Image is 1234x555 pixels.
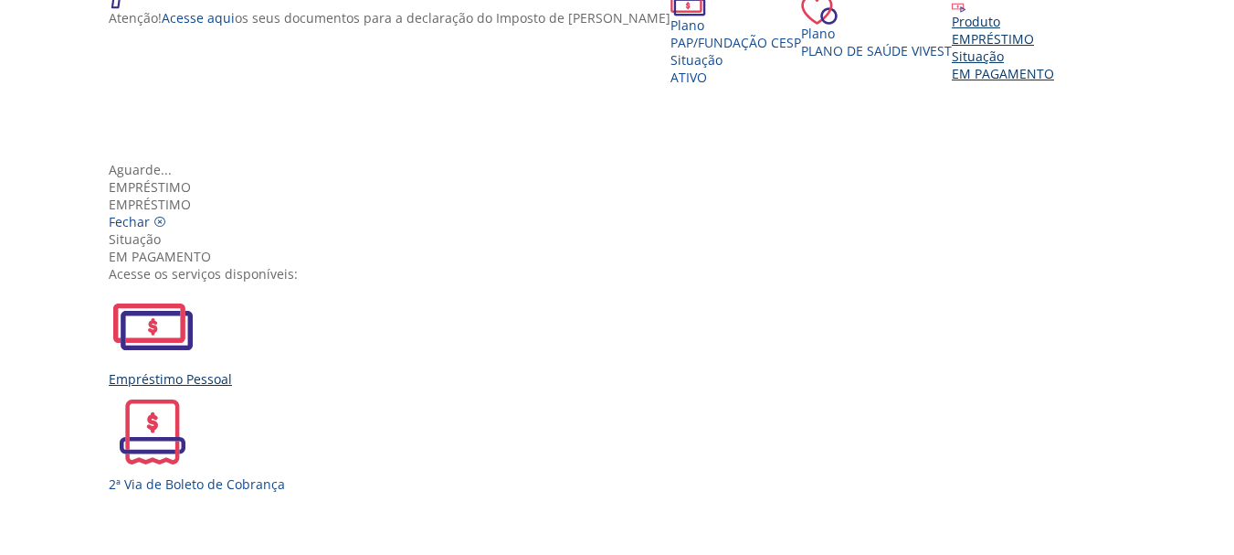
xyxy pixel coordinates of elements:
span: EM PAGAMENTO [952,65,1054,82]
div: Situação [109,230,1139,248]
div: Situação [670,51,801,69]
a: Empréstimo Pessoal [109,283,1139,388]
img: EmprestimoPessoal.svg [109,283,196,370]
div: Plano [670,16,801,34]
span: PAP/Fundação CESP [670,34,801,51]
div: EM PAGAMENTO [109,248,1139,265]
div: Aguarde... [109,161,1139,178]
div: Situação [952,48,1054,65]
a: Acesse aqui [162,9,235,27]
a: 2ª Via de Boleto de Cobrança [109,388,1139,493]
span: Ativo [670,69,707,86]
p: Atenção! os seus documentos para a declaração do Imposto de [PERSON_NAME] [109,9,670,27]
span: EMPRÉSTIMO [109,196,191,213]
div: Empréstimo Pessoal [109,370,1139,388]
span: Plano de Saúde VIVEST [801,42,952,59]
a: Fechar [109,213,166,230]
span: Fechar [109,213,150,230]
img: 2ViaCobranca.svg [109,388,196,475]
div: 2ª Via de Boleto de Cobrança [109,475,1139,493]
div: EMPRÉSTIMO [952,30,1054,48]
div: Plano [801,25,952,42]
div: Empréstimo [109,178,1139,196]
div: Produto [952,13,1054,30]
div: Acesse os serviços disponíveis: [109,265,1139,283]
